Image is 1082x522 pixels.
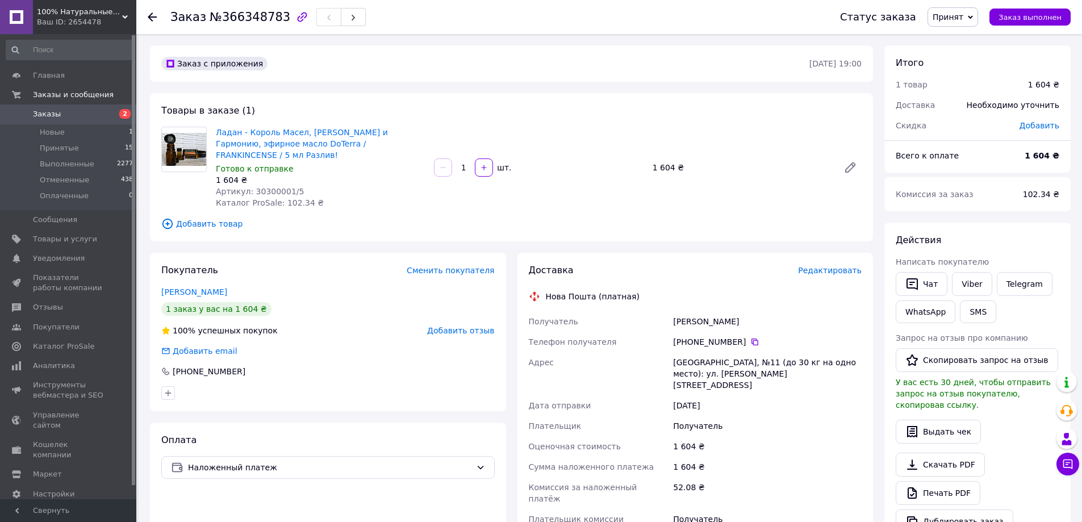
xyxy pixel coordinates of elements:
[216,187,304,196] span: Артикул: 30300001/5
[161,287,227,297] a: [PERSON_NAME]
[125,143,133,153] span: 15
[896,121,926,130] span: Скидка
[529,483,637,503] span: Комиссия за наложенный платёж
[529,317,578,326] span: Получатель
[40,127,65,137] span: Новые
[671,395,864,416] div: [DATE]
[671,436,864,457] div: 1 604 ₴
[840,11,916,23] div: Статус заказа
[160,345,239,357] div: Добавить email
[671,416,864,436] div: Получатель
[896,101,935,110] span: Доставка
[33,380,105,400] span: Инструменты вебмастера и SEO
[896,57,924,68] span: Итого
[896,300,955,323] a: WhatsApp
[216,128,388,160] a: Ладан - Король Масел, [PERSON_NAME] и Гармонию, эфирное масло DoTerra / FRANKINCENSE / 5 мл Разлив!
[671,311,864,332] div: [PERSON_NAME]
[896,272,947,296] button: Чат
[543,291,642,302] div: Нова Пошта (платная)
[960,300,996,323] button: SMS
[172,366,247,377] div: [PHONE_NUMBER]
[1023,190,1059,199] span: 102.34 ₴
[148,11,157,23] div: Вернуться назад
[896,378,1051,410] span: У вас есть 30 дней, чтобы отправить запрос на отзыв покупателю, скопировав ссылку.
[989,9,1071,26] button: Заказ выполнен
[33,253,85,264] span: Уведомления
[172,345,239,357] div: Добавить email
[33,361,75,371] span: Аналитика
[6,40,134,60] input: Поиск
[427,326,494,335] span: Добавить отзыв
[1025,151,1059,160] b: 1 604 ₴
[648,160,834,176] div: 1 604 ₴
[896,420,981,444] button: Выдать чек
[33,109,61,119] span: Заказы
[896,151,959,160] span: Всего к оплате
[896,481,980,505] a: Печать PDF
[161,57,268,70] div: Заказ с приложения
[407,266,494,275] span: Сменить покупателя
[161,302,271,316] div: 1 заказ у вас на 1 604 ₴
[671,457,864,477] div: 1 604 ₴
[129,191,133,201] span: 0
[117,159,133,169] span: 2277
[216,198,324,207] span: Каталог ProSale: 102.34 ₴
[33,410,105,431] span: Управление сайтом
[933,12,963,22] span: Принят
[216,164,294,173] span: Готово к отправке
[210,10,290,24] span: №366348783
[173,326,195,335] span: 100%
[1020,121,1059,130] span: Добавить
[129,127,133,137] span: 1
[529,337,617,346] span: Телефон получателя
[896,348,1058,372] button: Скопировать запрос на отзыв
[33,70,65,81] span: Главная
[896,80,928,89] span: 1 товар
[188,461,471,474] span: Наложенный платеж
[216,174,425,186] div: 1 604 ₴
[798,266,862,275] span: Редактировать
[809,59,862,68] time: [DATE] 19:00
[529,265,574,275] span: Доставка
[161,105,255,116] span: Товары в заказе (1)
[161,265,218,275] span: Покупатель
[896,453,985,477] a: Скачать PDF
[33,440,105,460] span: Кошелек компании
[896,235,941,245] span: Действия
[33,302,63,312] span: Отзывы
[162,133,206,166] img: Ладан - Король Масел, Дарит Молодость и Гармонию, эфирное масло DoTerra / FRANKINCENSE / 5 мл Раз...
[671,352,864,395] div: [GEOGRAPHIC_DATA], №11 (до 30 кг на одно место): ул. [PERSON_NAME][STREET_ADDRESS]
[40,143,79,153] span: Принятые
[119,109,131,119] span: 2
[896,257,989,266] span: Написать покупателю
[999,13,1062,22] span: Заказ выполнен
[33,322,80,332] span: Покупатели
[896,190,974,199] span: Комиссия за заказ
[161,325,278,336] div: успешных покупок
[33,273,105,293] span: Показатели работы компании
[33,341,94,352] span: Каталог ProSale
[952,272,992,296] a: Viber
[529,462,654,471] span: Сумма наложенного платежа
[33,234,97,244] span: Товары и услуги
[40,159,94,169] span: Выполненные
[161,435,197,445] span: Оплата
[1028,79,1059,90] div: 1 604 ₴
[494,162,512,173] div: шт.
[997,272,1052,296] a: Telegram
[37,17,136,27] div: Ваш ID: 2654478
[40,191,89,201] span: Оплаченные
[839,156,862,179] a: Редактировать
[33,215,77,225] span: Сообщения
[37,7,122,17] span: 100% Натуральные Эфирные Масла
[121,175,133,185] span: 438
[33,489,74,499] span: Настройки
[529,358,554,367] span: Адрес
[161,218,862,230] span: Добавить товар
[33,469,62,479] span: Маркет
[529,442,621,451] span: Оценочная стоимость
[1056,453,1079,475] button: Чат с покупателем
[33,90,114,100] span: Заказы и сообщения
[960,93,1066,118] div: Необходимо уточнить
[40,175,89,185] span: Отмененные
